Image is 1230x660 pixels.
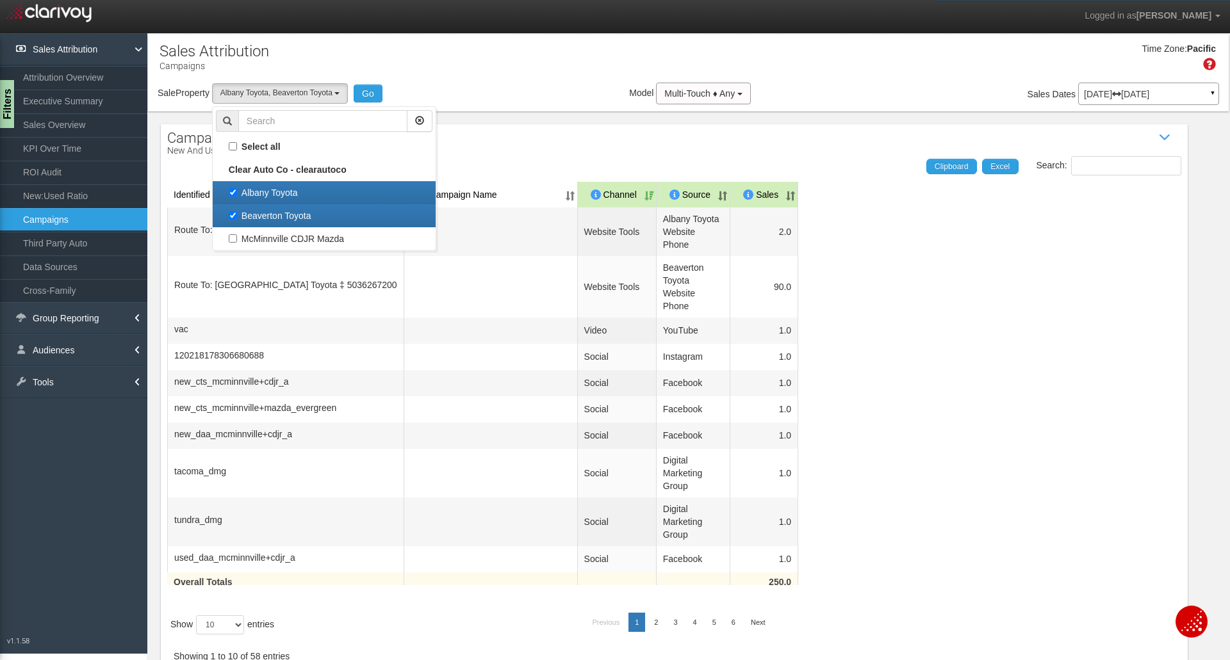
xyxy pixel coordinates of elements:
[196,615,244,634] select: Showentries
[725,613,742,632] a: 6
[1053,89,1076,99] span: Dates
[216,184,432,201] label: Albany Toyota
[1207,86,1218,106] a: ▼
[1075,1,1230,31] a: Logged in as[PERSON_NAME]
[174,513,222,526] span: tundra_dmg
[404,182,578,207] th: Campaign Name: activate to sort column ascending
[730,207,798,256] td: 2.0
[578,207,657,256] td: Website Tools
[220,88,332,97] span: Albany Toyota, Beaverton Toyota
[657,546,730,572] td: Facebook
[167,130,238,146] span: Campaigns
[628,613,645,632] a: 1
[730,344,798,370] td: 1.0
[586,613,626,632] a: Previous
[174,465,226,478] span: tacoma_dmg
[657,344,730,370] td: Instagram
[213,135,436,158] a: Select all
[1036,156,1181,175] label: Search:
[174,349,264,362] span: 120218178306680688
[578,449,657,497] td: Social
[657,207,730,256] td: Albany Toyota Website Phone
[174,428,292,440] span: new_daa_mcminnville+cdjr_a
[174,375,289,388] span: new_cts_mcminnville+cdjr_a
[744,613,772,632] a: Next
[578,344,657,370] td: Social
[167,146,238,156] p: New and Used
[730,318,798,344] td: 1.0
[730,182,798,207] th: Sales: activate to sort column ascending
[730,370,798,396] td: 1.0
[730,396,798,423] td: 1.0
[657,396,730,423] td: Facebook
[216,230,432,247] label: McMinnville CDJR Mazda
[213,181,436,204] a: Albany Toyota
[174,223,397,236] span: Route To: Albany Toyota ‡ 5419264236
[982,159,1019,174] a: Excel
[730,423,798,449] td: 1.0
[730,572,798,592] div: 250.0
[1187,43,1216,56] div: Pacific
[1028,89,1050,99] span: Sales
[578,396,657,423] td: Social
[657,423,730,449] td: Facebook
[174,401,336,414] span: new_cts_mcminnville+mazda_evergreen
[229,165,347,175] b: Clear Auto Co - clearautoco
[1156,128,1175,147] i: Show / Hide Data Table
[1136,10,1211,20] span: [PERSON_NAME]
[213,227,436,250] a: McMinnville CDJR Mazda
[167,182,404,207] th: Identified Campaign: activate to sort column ascending
[578,256,657,318] td: Website Tools
[1085,10,1136,20] span: Logged in as
[664,88,735,99] span: Multi-Touch ♦ Any
[578,423,657,449] td: Social
[730,497,798,546] td: 1.0
[578,370,657,396] td: Social
[657,318,730,344] td: YouTube
[160,43,269,60] h1: Sales Attribution
[687,613,703,632] a: 4
[730,546,798,572] td: 1.0
[212,83,348,103] button: Albany Toyota, Beaverton Toyota
[213,158,436,181] a: Clear Auto Co - clearautoco
[730,256,798,318] td: 90.0
[926,159,977,174] a: Clipboard
[238,110,407,132] input: Search
[935,162,969,171] span: Clipboard
[229,142,237,150] input: Select all
[657,256,730,318] td: Beaverton Toyota Website Phone
[648,613,664,632] a: 2
[174,551,295,564] span: used_daa_mcminnville+cdjr_a
[216,207,432,224] label: Beaverton Toyota
[656,83,751,104] button: Multi-Touch ♦ Any
[170,615,274,634] label: Show entries
[1071,156,1181,175] input: Search:
[657,497,730,546] td: Digital Marketing Group
[706,613,723,632] a: 5
[216,138,432,155] label: Select all
[578,546,657,572] td: Social
[657,182,730,207] th: Source: activate to sort column ascending
[354,85,382,102] button: Go
[657,370,730,396] td: Facebook
[578,497,657,546] td: Social
[160,56,269,72] p: Campaigns
[730,449,798,497] td: 1.0
[578,318,657,344] td: Video
[213,204,436,227] a: Beaverton Toyota
[158,88,176,98] span: Sale
[1084,90,1213,99] p: [DATE] [DATE]
[167,572,404,592] div: Overall Totals
[667,613,684,632] a: 3
[174,323,188,335] span: vac
[1138,43,1187,56] div: Time Zone:
[174,278,397,291] span: Route To: Beaverton Toyota ‡ 5036267200
[990,162,1010,171] span: Excel
[578,182,657,207] th: Channel: activate to sort column ascending
[657,449,730,497] td: Digital Marketing Group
